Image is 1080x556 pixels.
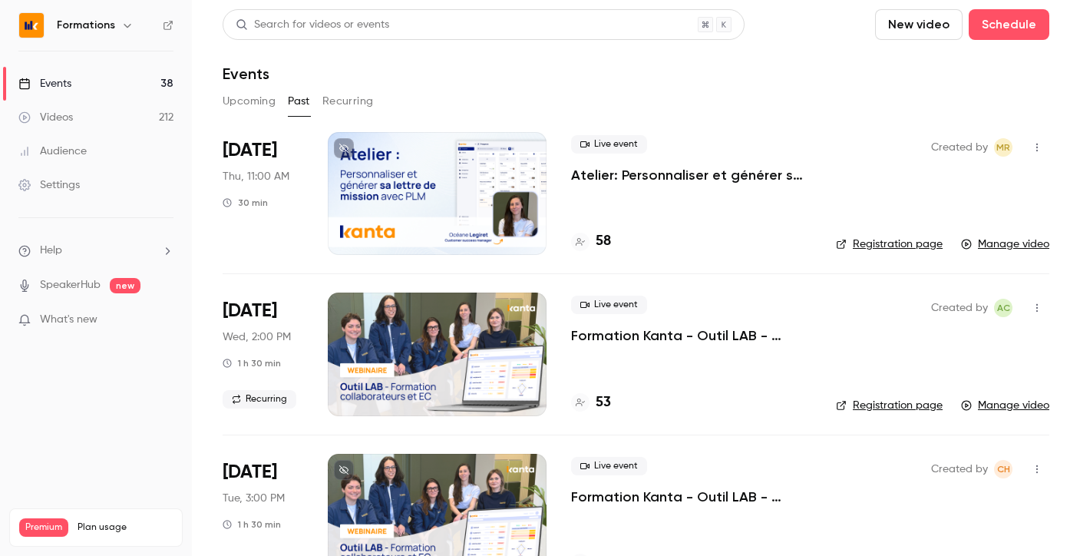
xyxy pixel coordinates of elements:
div: Settings [18,177,80,193]
span: [DATE] [223,138,277,163]
a: 53 [571,392,611,413]
button: Past [288,89,310,114]
span: Tue, 3:00 PM [223,491,285,506]
span: [DATE] [223,460,277,485]
span: Marion Roquet [994,138,1012,157]
a: Registration page [836,398,943,413]
a: Formation Kanta - Outil LAB - [PERSON_NAME] [571,488,811,506]
div: Videos [18,110,73,125]
div: Search for videos or events [236,17,389,33]
div: Events [18,76,71,91]
button: New video [875,9,963,40]
div: 1 h 30 min [223,357,281,369]
a: SpeakerHub [40,277,101,293]
span: new [110,278,140,293]
div: Oct 2 Thu, 11:00 AM (Europe/Paris) [223,132,303,255]
span: MR [996,138,1010,157]
div: Oct 1 Wed, 2:00 PM (Europe/Paris) [223,293,303,415]
span: Live event [571,457,647,475]
h6: Formations [57,18,115,33]
span: Wed, 2:00 PM [223,329,291,345]
a: Atelier: Personnaliser et générer sa lettre de mission avec PLM [571,166,811,184]
span: What's new [40,312,97,328]
span: Live event [571,135,647,154]
span: Anaïs Cachelou [994,299,1012,317]
li: help-dropdown-opener [18,243,173,259]
span: Recurring [223,390,296,409]
span: Plan usage [78,521,173,534]
span: Created by [931,460,988,478]
div: 1 h 30 min [223,518,281,531]
img: Formations [19,13,44,38]
a: Formation Kanta - Outil LAB - Experts Comptables & Collaborateurs [571,326,811,345]
span: Created by [931,138,988,157]
span: Created by [931,299,988,317]
button: Upcoming [223,89,276,114]
a: Manage video [961,398,1049,413]
h1: Events [223,65,269,83]
button: Recurring [322,89,374,114]
a: 58 [571,231,611,252]
h4: 53 [596,392,611,413]
span: CH [997,460,1010,478]
span: Thu, 11:00 AM [223,169,289,184]
div: Audience [18,144,87,159]
iframe: Noticeable Trigger [155,313,173,327]
div: 30 min [223,197,268,209]
a: Registration page [836,237,943,252]
span: Premium [19,518,68,537]
span: [DATE] [223,299,277,323]
h4: 58 [596,231,611,252]
button: Schedule [969,9,1049,40]
span: Help [40,243,62,259]
span: Chloé Hauvel [994,460,1012,478]
span: Live event [571,296,647,314]
a: Manage video [961,237,1049,252]
span: AC [997,299,1010,317]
